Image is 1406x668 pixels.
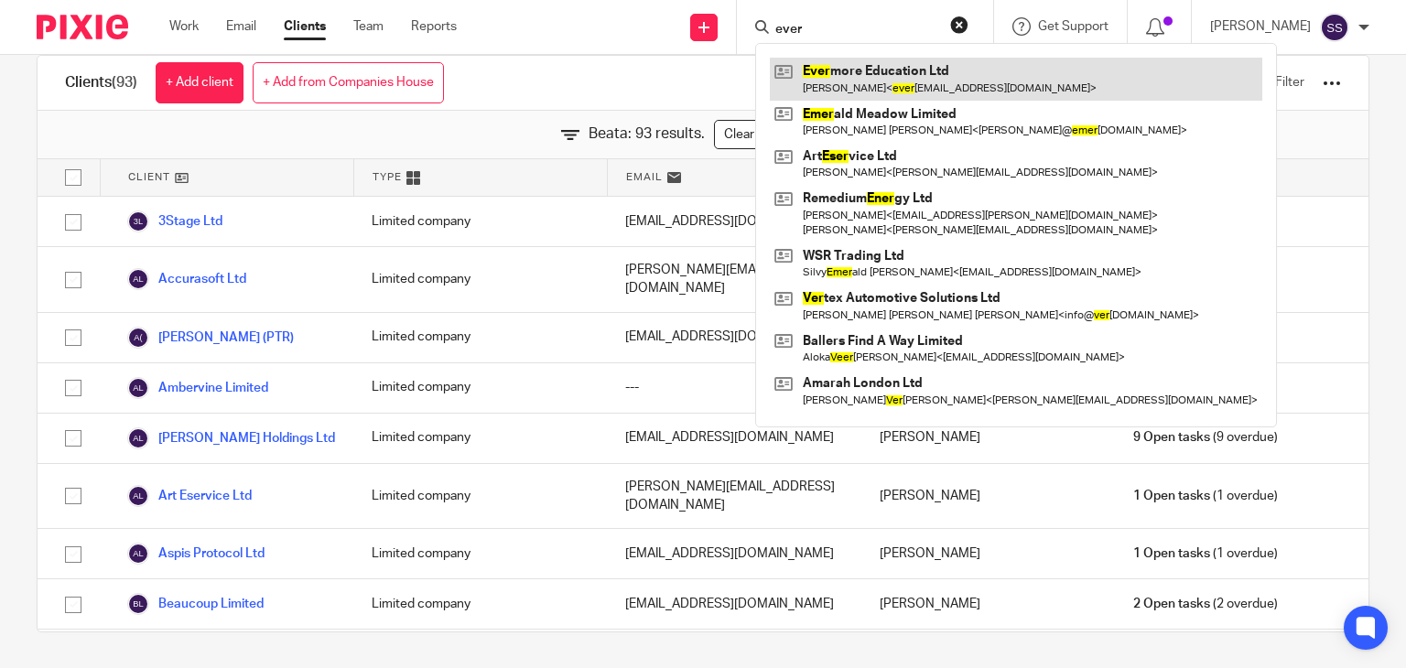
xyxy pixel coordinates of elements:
img: svg%3E [127,593,149,615]
div: Limited company [353,529,607,578]
div: [PERSON_NAME] [861,414,1115,463]
div: Limited company [353,363,607,413]
img: svg%3E [127,327,149,349]
span: 1 Open tasks [1133,544,1210,563]
a: Art Eservice Ltd [127,485,252,507]
span: (93) [112,75,137,90]
a: Ambervine Limited [127,377,268,399]
div: [EMAIL_ADDRESS][DOMAIN_NAME] [607,197,860,246]
a: Work [169,17,199,36]
span: Email [626,169,663,185]
a: + Add client [156,62,243,103]
div: Limited company [353,197,607,246]
img: svg%3E [1320,13,1349,42]
div: [PERSON_NAME] [861,579,1115,629]
a: Clear [714,120,764,149]
div: Limited company [353,313,607,362]
a: Reports [411,17,457,36]
img: svg%3E [127,268,149,290]
a: [PERSON_NAME] Holdings Ltd [127,427,335,449]
div: [EMAIL_ADDRESS][DOMAIN_NAME] [607,414,860,463]
span: 1 Open tasks [1133,487,1210,505]
div: [PERSON_NAME] [861,529,1115,578]
span: Get Support [1038,20,1109,33]
span: (2 overdue) [1133,595,1278,613]
img: svg%3E [127,485,149,507]
div: --- [607,363,860,413]
span: 2 Open tasks [1133,595,1210,613]
a: Aspis Protocol Ltd [127,543,265,565]
div: [EMAIL_ADDRESS][DOMAIN_NAME] [607,529,860,578]
img: svg%3E [127,427,149,449]
img: svg%3E [127,210,149,232]
p: [PERSON_NAME] [1210,17,1311,36]
img: Pixie [37,15,128,39]
div: [PERSON_NAME][EMAIL_ADDRESS][DOMAIN_NAME] [607,464,860,529]
span: Filter [1275,76,1304,89]
a: + Add from Companies House [253,62,444,103]
img: svg%3E [127,377,149,399]
input: Select all [56,160,91,195]
span: Client [128,169,170,185]
div: Limited company [353,414,607,463]
span: (1 overdue) [1133,544,1278,563]
div: [EMAIL_ADDRESS][DOMAIN_NAME] [607,579,860,629]
div: Limited company [353,579,607,629]
a: Beaucoup Limited [127,593,264,615]
a: Clients [284,17,326,36]
span: 9 Open tasks [1133,428,1210,447]
a: Team [353,17,384,36]
img: svg%3E [127,543,149,565]
a: Email [226,17,256,36]
div: [EMAIL_ADDRESS][DOMAIN_NAME] [607,313,860,362]
span: Type [373,169,402,185]
span: (1 overdue) [1133,487,1278,505]
a: [PERSON_NAME] (PTR) [127,327,294,349]
button: Clear [950,16,968,34]
div: Limited company [353,464,607,529]
a: Accurasoft Ltd [127,268,246,290]
span: Beata: 93 results. [589,124,705,145]
a: 3Stage Ltd [127,210,222,232]
h1: Clients [65,73,137,92]
div: [PERSON_NAME][EMAIL_ADDRESS][DOMAIN_NAME] [607,247,860,312]
div: [PERSON_NAME] [861,464,1115,529]
span: (9 overdue) [1133,428,1278,447]
input: Search [773,22,938,38]
div: Limited company [353,247,607,312]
